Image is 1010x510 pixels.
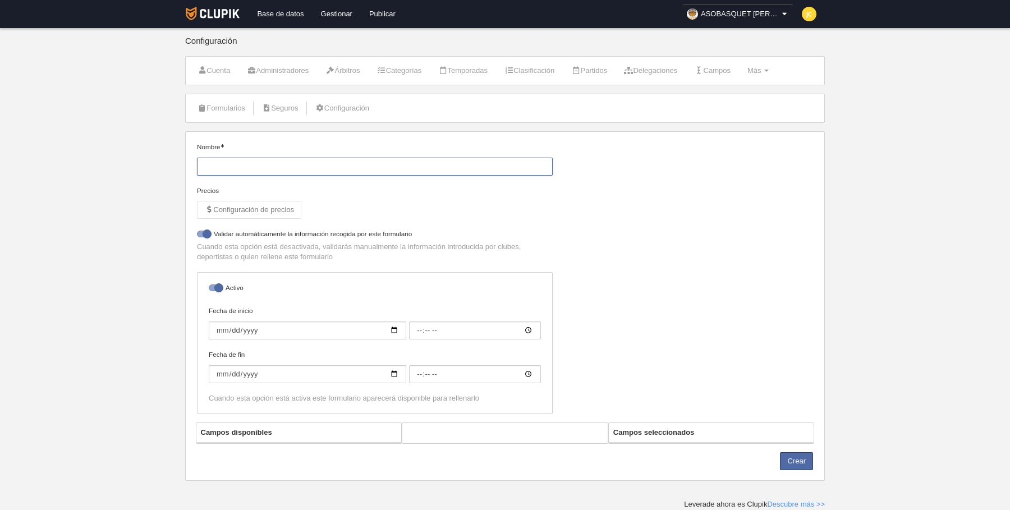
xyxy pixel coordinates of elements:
[185,36,825,56] div: Configuración
[221,144,224,148] i: Obligatorio
[498,62,561,79] a: Clasificación
[309,100,375,117] a: Configuración
[432,62,494,79] a: Temporadas
[409,365,541,383] input: Fecha de fin
[684,499,825,509] div: Leverade ahora es Clupik
[256,100,305,117] a: Seguros
[409,321,541,339] input: Fecha de inicio
[780,452,813,470] button: Crear
[209,393,541,403] div: Cuando esta opción está activa este formulario aparecerá disponible para rellenarlo
[370,62,428,79] a: Categorías
[682,4,793,24] a: ASOBASQUET [PERSON_NAME]
[687,8,698,20] img: OaJDfMjhLID9.30x30.jpg
[196,423,402,443] th: Campos disponibles
[191,100,251,117] a: Formularios
[209,350,541,383] label: Fecha de fin
[191,62,236,79] a: Cuenta
[319,62,366,79] a: Árbitros
[197,242,553,262] p: Cuando esta opción está desactivada, validarás manualmente la información introducida por clubes,...
[741,62,775,79] a: Más
[209,321,406,339] input: Fecha de inicio
[241,62,315,79] a: Administradores
[747,66,761,75] span: Más
[197,186,553,196] div: Precios
[767,500,825,508] a: Descubre más >>
[209,306,541,339] label: Fecha de inicio
[209,283,541,296] label: Activo
[565,62,613,79] a: Partidos
[197,201,301,219] button: Configuración de precios
[209,365,406,383] input: Fecha de fin
[802,7,816,21] img: c2l6ZT0zMHgzMCZmcz05JnRleHQ9SkMmYmc9ZmRkODM1.png
[609,423,814,443] th: Campos seleccionados
[186,7,240,20] img: Clupik
[197,229,553,242] label: Validar automáticamente la información recogida por este formulario
[197,158,553,176] input: Nombre
[701,8,779,20] span: ASOBASQUET [PERSON_NAME]
[688,62,737,79] a: Campos
[197,142,553,176] label: Nombre
[618,62,683,79] a: Delegaciones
